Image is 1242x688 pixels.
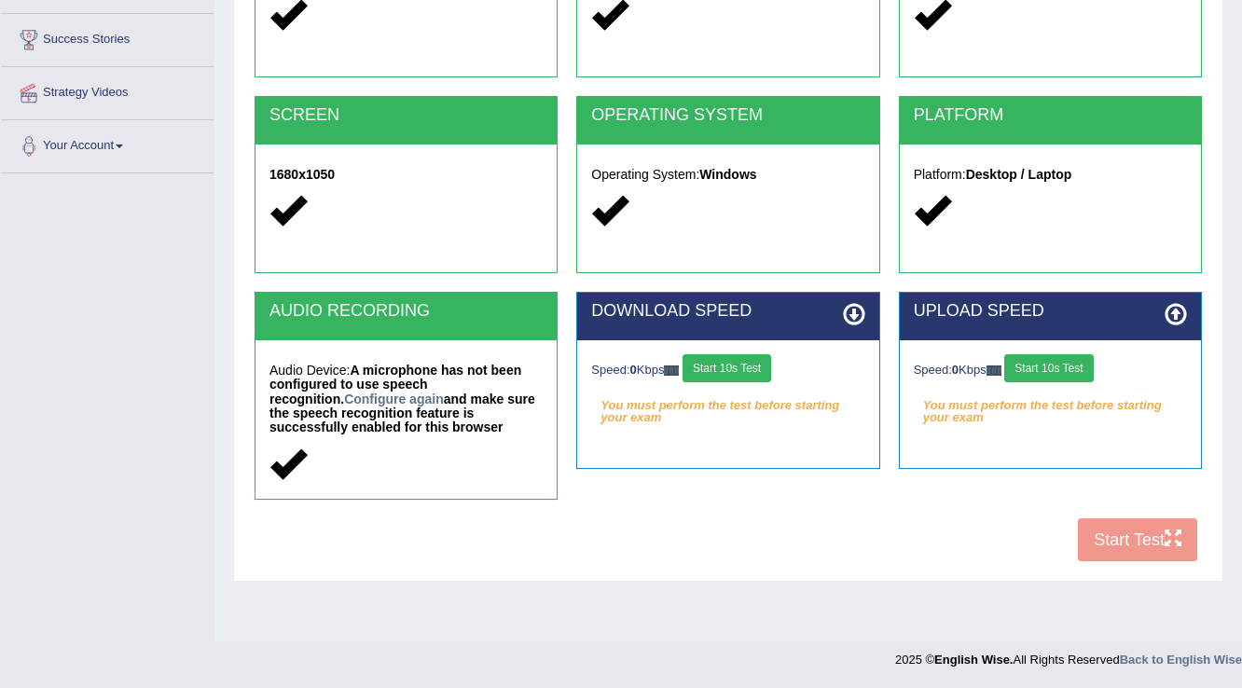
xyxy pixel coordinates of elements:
[683,354,771,382] button: Start 10s Test
[591,392,864,420] em: You must perform the test before starting your exam
[914,106,1187,125] h2: PLATFORM
[269,106,543,125] h2: SCREEN
[966,167,1072,182] strong: Desktop / Laptop
[914,302,1187,321] h2: UPLOAD SPEED
[914,354,1187,387] div: Speed: Kbps
[269,363,535,435] strong: A microphone has not been configured to use speech recognition. and make sure the speech recognit...
[664,365,679,376] img: ajax-loader-fb-connection.gif
[1,120,214,167] a: Your Account
[591,106,864,125] h2: OPERATING SYSTEM
[591,302,864,321] h2: DOWNLOAD SPEED
[591,168,864,182] h5: Operating System:
[1,67,214,114] a: Strategy Videos
[699,167,756,182] strong: Windows
[895,641,1242,668] div: 2025 © All Rights Reserved
[987,365,1001,376] img: ajax-loader-fb-connection.gif
[591,354,864,387] div: Speed: Kbps
[1,14,214,61] a: Success Stories
[269,364,543,435] h5: Audio Device:
[630,363,637,377] strong: 0
[952,363,959,377] strong: 0
[269,302,543,321] h2: AUDIO RECORDING
[344,392,444,406] a: Configure again
[1004,354,1093,382] button: Start 10s Test
[1120,653,1242,667] a: Back to English Wise
[269,167,335,182] strong: 1680x1050
[934,653,1013,667] strong: English Wise.
[914,392,1187,420] em: You must perform the test before starting your exam
[914,168,1187,182] h5: Platform:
